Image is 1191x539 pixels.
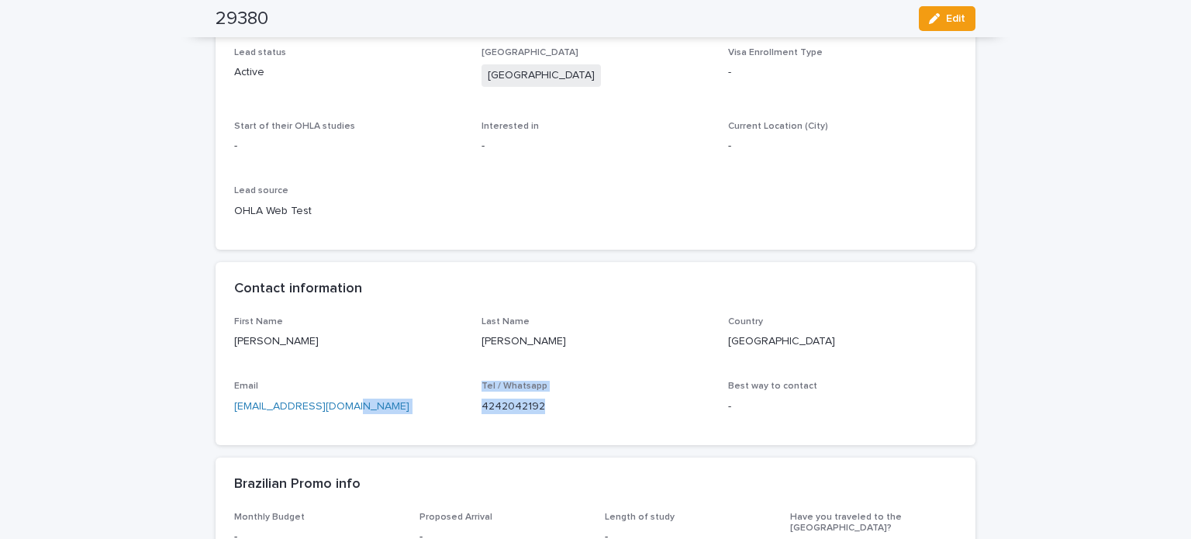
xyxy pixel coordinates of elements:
[234,48,286,57] span: Lead status
[482,48,578,57] span: [GEOGRAPHIC_DATA]
[482,382,547,391] span: Tel / Whatsapp
[605,513,675,522] span: Length of study
[234,382,258,391] span: Email
[946,13,965,24] span: Edit
[728,399,957,415] p: -
[234,281,362,298] h2: Contact information
[234,401,409,412] a: [EMAIL_ADDRESS][DOMAIN_NAME]
[234,513,305,522] span: Monthly Budget
[728,317,763,327] span: Country
[728,382,817,391] span: Best way to contact
[234,64,463,81] p: Active
[482,138,710,154] p: -
[482,399,710,415] p: 4242042192
[234,203,463,219] p: OHLA Web Test
[482,122,539,131] span: Interested in
[728,64,957,81] p: -
[234,333,463,350] p: [PERSON_NAME]
[216,8,268,30] h2: 29380
[234,476,361,493] h2: Brazilian Promo info
[482,317,530,327] span: Last Name
[482,64,601,87] span: [GEOGRAPHIC_DATA]
[482,333,710,350] p: [PERSON_NAME]
[234,186,288,195] span: Lead source
[728,138,957,154] p: -
[790,513,902,533] span: Have you traveled to the [GEOGRAPHIC_DATA]?
[728,333,957,350] p: [GEOGRAPHIC_DATA]
[234,317,283,327] span: First Name
[919,6,975,31] button: Edit
[728,122,828,131] span: Current Location (City)
[234,138,463,154] p: -
[419,513,492,522] span: Proposed Arrival
[234,122,355,131] span: Start of their OHLA studies
[728,48,823,57] span: Visa Enrollment Type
